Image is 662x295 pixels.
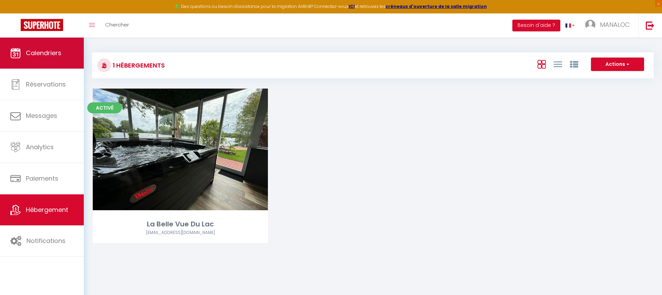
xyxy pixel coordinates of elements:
a: Chercher [100,13,134,38]
span: Hébergement [26,205,68,214]
div: La Belle Vue Du Lac [93,219,268,230]
a: Vue en Box [538,58,546,70]
img: Super Booking [21,19,63,31]
span: Activé [87,102,122,113]
img: logout [646,21,654,30]
button: Ouvrir le widget de chat LiveChat [6,3,26,23]
a: ... MANALOC [580,13,639,38]
a: ICI [349,3,355,9]
span: Notifications [27,236,66,245]
img: ... [585,20,595,30]
a: créneaux d'ouverture de la salle migration [385,3,487,9]
a: Vue par Groupe [570,58,578,70]
span: Réservations [26,80,66,89]
span: MANALOC [600,20,630,29]
span: Paiements [26,174,58,183]
button: Besoin d'aide ? [512,20,560,31]
a: Vue en Liste [554,58,562,70]
button: Actions [591,58,644,71]
span: Analytics [26,143,54,151]
span: Messages [26,111,57,120]
h3: 1 Hébergements [111,58,165,73]
span: Calendriers [26,49,61,57]
span: Chercher [105,21,129,28]
div: Airbnb [93,230,268,236]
